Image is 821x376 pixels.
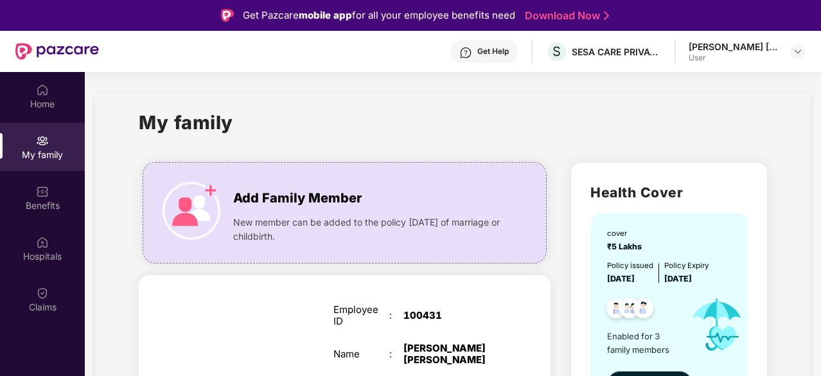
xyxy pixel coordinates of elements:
[689,53,779,63] div: User
[36,287,49,300] img: svg+xml;base64,PHN2ZyBpZD0iQ2xhaW0iIHhtbG5zPSJodHRwOi8vd3d3LnczLm9yZy8yMDAwL3N2ZyIgd2lkdGg9IjIwIi...
[601,294,632,326] img: svg+xml;base64,PHN2ZyB4bWxucz0iaHR0cDovL3d3dy53My5vcmcvMjAwMC9zdmciIHdpZHRoPSI0OC45NDMiIGhlaWdodD...
[333,304,389,327] div: Employee ID
[139,108,233,137] h1: My family
[477,46,509,57] div: Get Help
[628,294,659,326] img: svg+xml;base64,PHN2ZyB4bWxucz0iaHR0cDovL3d3dy53My5vcmcvMjAwMC9zdmciIHdpZHRoPSI0OC45NDMiIGhlaWdodD...
[403,310,501,321] div: 100431
[607,260,653,271] div: Policy issued
[689,40,779,53] div: [PERSON_NAME] [PERSON_NAME]
[36,84,49,96] img: svg+xml;base64,PHN2ZyBpZD0iSG9tZSIgeG1sbnM9Imh0dHA6Ly93d3cudzMub3JnLzIwMDAvc3ZnIiB3aWR0aD0iMjAiIG...
[36,185,49,198] img: svg+xml;base64,PHN2ZyBpZD0iQmVuZWZpdHMiIHhtbG5zPSJodHRwOi8vd3d3LnczLm9yZy8yMDAwL3N2ZyIgd2lkdGg9Ij...
[552,44,561,59] span: S
[403,343,501,366] div: [PERSON_NAME] [PERSON_NAME]
[793,46,803,57] img: svg+xml;base64,PHN2ZyBpZD0iRHJvcGRvd24tMzJ4MzIiIHhtbG5zPSJodHRwOi8vd3d3LnczLm9yZy8yMDAwL3N2ZyIgd2...
[614,294,646,326] img: svg+xml;base64,PHN2ZyB4bWxucz0iaHR0cDovL3d3dy53My5vcmcvMjAwMC9zdmciIHdpZHRoPSI0OC45MTUiIGhlaWdodD...
[36,236,49,249] img: svg+xml;base64,PHN2ZyBpZD0iSG9zcGl0YWxzIiB4bWxucz0iaHR0cDovL3d3dy53My5vcmcvMjAwMC9zdmciIHdpZHRoPS...
[664,260,709,271] div: Policy Expiry
[607,274,635,283] span: [DATE]
[243,8,515,23] div: Get Pazcare for all your employee benefits need
[299,9,352,21] strong: mobile app
[572,46,662,58] div: SESA CARE PRIVATE LIMITED
[233,215,506,244] span: New member can be added to the policy [DATE] of marriage or childbirth.
[221,9,234,22] img: Logo
[607,330,681,356] span: Enabled for 3 family members
[389,310,403,321] div: :
[604,9,609,22] img: Stroke
[15,43,99,60] img: New Pazcare Logo
[607,228,646,239] div: cover
[389,348,403,360] div: :
[459,46,472,59] img: svg+xml;base64,PHN2ZyBpZD0iSGVscC0zMngzMiIgeG1sbnM9Imh0dHA6Ly93d3cudzMub3JnLzIwMDAvc3ZnIiB3aWR0aD...
[36,134,49,147] img: svg+xml;base64,PHN2ZyB3aWR0aD0iMjAiIGhlaWdodD0iMjAiIHZpZXdCb3g9IjAgMCAyMCAyMCIgZmlsbD0ibm9uZSIgeG...
[607,242,646,251] span: ₹5 Lakhs
[333,348,389,360] div: Name
[163,182,220,240] img: icon
[525,9,605,22] a: Download Now
[233,188,362,208] span: Add Family Member
[664,274,692,283] span: [DATE]
[590,182,747,203] h2: Health Cover
[681,285,754,364] img: icon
